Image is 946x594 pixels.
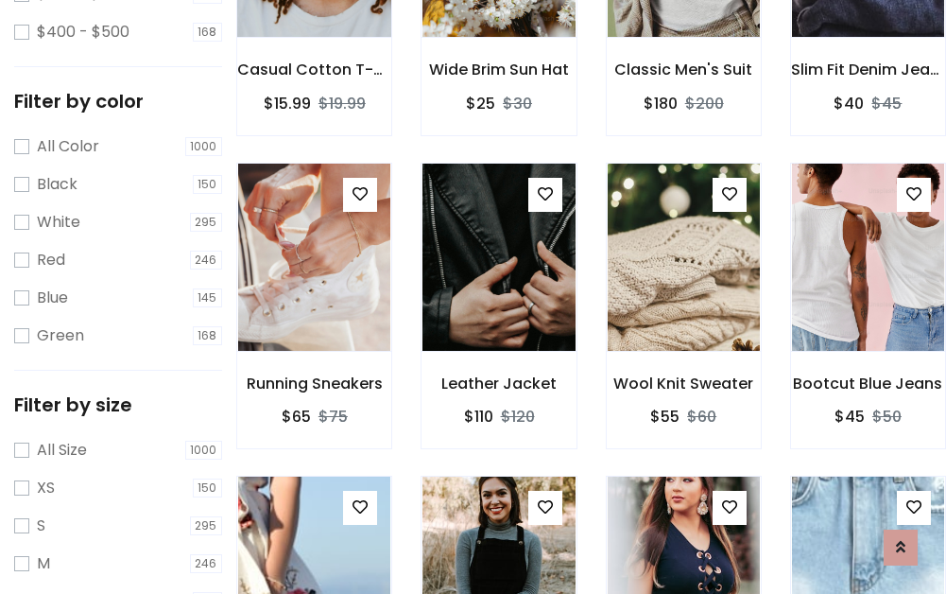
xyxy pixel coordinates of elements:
[185,137,223,156] span: 1000
[193,288,223,307] span: 145
[421,61,576,79] h6: Wide Brim Sun Hat
[237,375,391,393] h6: Running Sneakers
[37,324,84,347] label: Green
[501,406,535,428] del: $120
[607,375,761,393] h6: Wool Knit Sweater
[466,95,495,113] h6: $25
[37,173,77,196] label: Black
[421,375,576,393] h6: Leather Jacket
[190,516,223,535] span: 295
[193,175,223,194] span: 150
[685,93,724,114] del: $200
[185,441,223,460] span: 1000
[14,393,222,416] h5: Filter by size
[834,95,864,113] h6: $40
[237,61,391,79] h6: Casual Cotton T-Shirt
[193,326,223,345] span: 168
[37,21,129,44] label: $400 - $500
[282,408,311,426] h6: $65
[37,439,87,462] label: All Size
[193,23,223,42] span: 168
[190,554,223,573] span: 246
[650,408,679,426] h6: $55
[190,213,223,232] span: 295
[834,408,865,426] h6: $45
[644,95,678,113] h6: $180
[37,552,50,575] label: M
[464,408,493,426] h6: $110
[37,515,45,537] label: S
[190,251,223,270] span: 246
[791,375,945,393] h6: Bootcut Blue Jeans
[503,93,532,114] del: $30
[872,406,902,428] del: $50
[37,249,65,271] label: Red
[37,287,68,309] label: Blue
[37,477,55,499] label: XS
[193,479,223,498] span: 150
[37,135,99,158] label: All Color
[37,211,80,234] label: White
[687,406,716,428] del: $60
[791,61,945,79] h6: Slim Fit Denim Jeans
[14,90,222,113] h5: Filter by color
[607,61,761,79] h6: Classic Men's Suit
[318,406,348,428] del: $75
[264,95,311,113] h6: $15.99
[871,93,902,114] del: $45
[318,93,366,114] del: $19.99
